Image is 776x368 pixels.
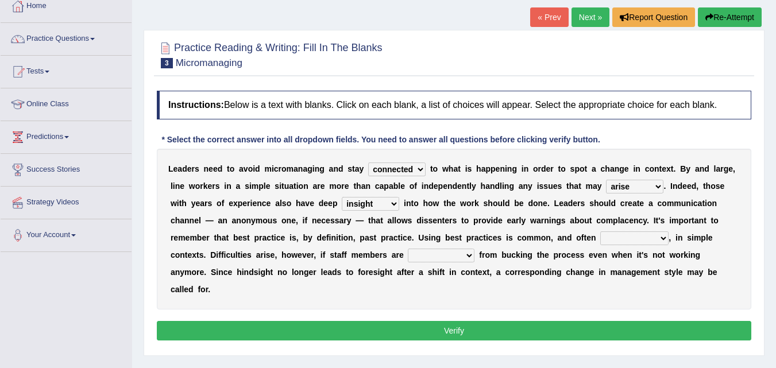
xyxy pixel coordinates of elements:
[469,181,472,191] b: l
[279,164,281,173] b: r
[433,164,438,173] b: o
[674,199,681,208] b: m
[410,181,415,191] b: o
[171,181,173,191] b: l
[249,181,252,191] b: i
[716,181,720,191] b: s
[414,199,419,208] b: o
[173,164,178,173] b: e
[533,164,538,173] b: o
[1,56,132,84] a: Tests
[279,181,281,191] b: i
[481,181,486,191] b: h
[262,199,267,208] b: c
[500,181,502,191] b: l
[671,164,674,173] b: t
[443,181,447,191] b: e
[329,164,334,173] b: a
[505,164,507,173] b: i
[654,164,659,173] b: n
[355,164,360,173] b: a
[728,164,733,173] b: e
[695,164,700,173] b: a
[443,199,446,208] b: t
[586,181,593,191] b: m
[505,199,510,208] b: d
[209,164,213,173] b: e
[333,199,338,208] b: p
[601,164,605,173] b: c
[503,199,505,208] b: l
[267,199,271,208] b: e
[361,181,366,191] b: a
[187,164,192,173] b: e
[597,181,602,191] b: y
[458,164,461,173] b: t
[195,164,199,173] b: s
[266,181,271,191] b: e
[1,187,132,215] a: Strategy Videos
[491,164,496,173] b: p
[200,199,204,208] b: a
[180,181,184,191] b: e
[687,181,692,191] b: e
[321,181,325,191] b: e
[173,181,175,191] b: i
[466,199,472,208] b: o
[307,164,312,173] b: g
[226,181,231,191] b: n
[490,181,495,191] b: n
[301,199,306,208] b: a
[272,164,274,173] b: i
[570,164,575,173] b: s
[460,199,466,208] b: w
[537,181,539,191] b: i
[662,164,666,173] b: e
[182,199,187,208] b: h
[282,199,287,208] b: s
[502,181,504,191] b: i
[530,7,568,27] a: « Prev
[284,181,289,191] b: u
[465,164,468,173] b: i
[310,199,314,208] b: e
[157,40,383,68] h2: Practice Reading & Writing: Fill In The Blanks
[428,181,434,191] b: d
[550,164,553,173] b: r
[203,181,208,191] b: k
[303,164,307,173] b: a
[177,199,179,208] b: i
[317,181,320,191] b: r
[242,199,247,208] b: e
[541,164,546,173] b: d
[253,164,255,173] b: i
[446,199,451,208] b: h
[442,164,449,173] b: w
[500,164,505,173] b: n
[182,164,187,173] b: d
[218,164,223,173] b: d
[294,164,298,173] b: a
[360,164,364,173] b: y
[720,181,725,191] b: e
[200,181,203,191] b: r
[512,164,517,173] b: g
[528,181,532,191] b: y
[157,321,751,340] button: Verify
[484,199,488,208] b: s
[393,181,399,191] b: b
[375,181,380,191] b: c
[574,181,578,191] b: a
[176,57,242,68] small: Micromanaging
[568,199,573,208] b: d
[245,181,249,191] b: s
[686,199,691,208] b: n
[462,181,467,191] b: n
[666,164,671,173] b: x
[612,7,695,27] button: Report Question
[168,100,224,110] b: Instructions:
[423,199,428,208] b: h
[447,181,453,191] b: n
[488,199,493,208] b: h
[333,164,338,173] b: n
